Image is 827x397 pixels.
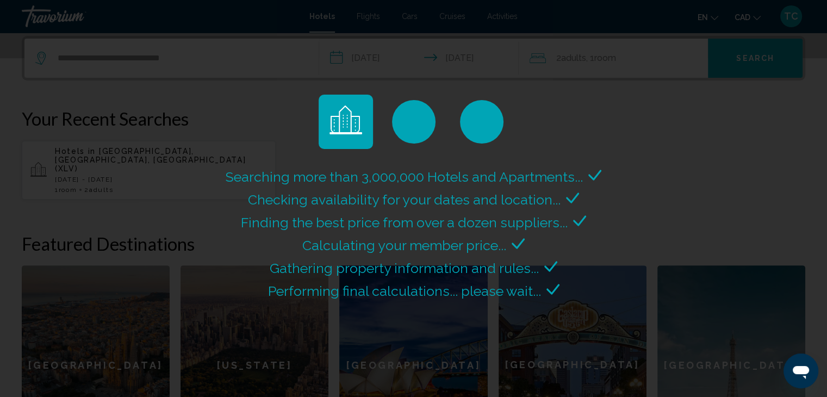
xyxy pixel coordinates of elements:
span: Finding the best price from over a dozen suppliers... [241,214,568,231]
span: Searching more than 3,000,000 Hotels and Apartments... [226,169,583,185]
iframe: Poga, lai palaistu ziņojumapmaiņas logu [784,353,818,388]
span: Gathering property information and rules... [270,260,539,276]
span: Calculating your member price... [302,237,506,253]
span: Checking availability for your dates and location... [248,191,561,208]
span: Performing final calculations... please wait... [268,283,541,299]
